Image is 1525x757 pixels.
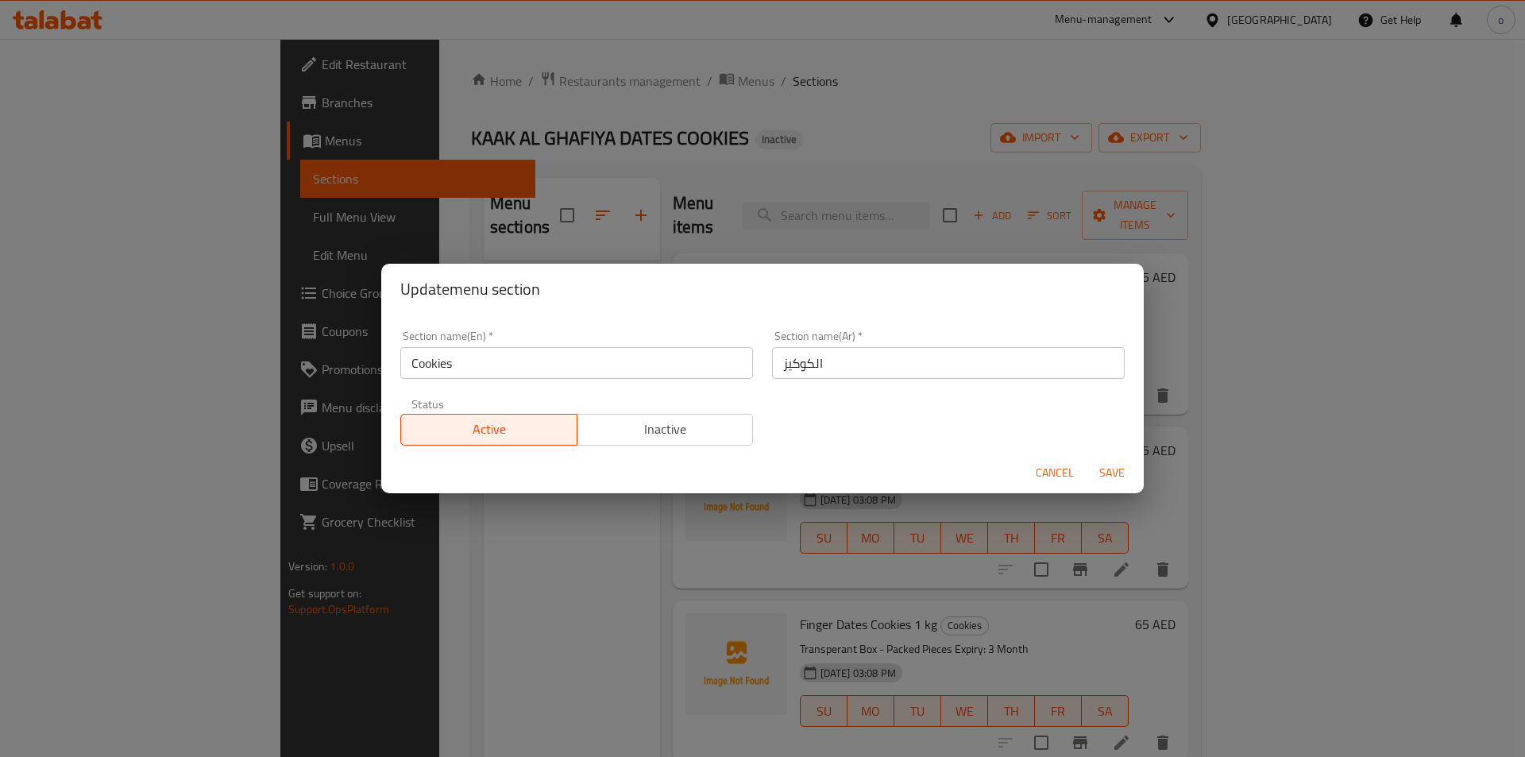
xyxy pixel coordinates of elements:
[1029,458,1080,488] button: Cancel
[584,418,747,441] span: Inactive
[577,414,754,446] button: Inactive
[400,347,753,379] input: Please enter section name(en)
[772,347,1125,379] input: Please enter section name(ar)
[400,414,577,446] button: Active
[400,276,1125,302] h2: Update menu section
[407,418,571,441] span: Active
[1093,463,1131,483] span: Save
[1087,458,1137,488] button: Save
[1036,463,1074,483] span: Cancel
